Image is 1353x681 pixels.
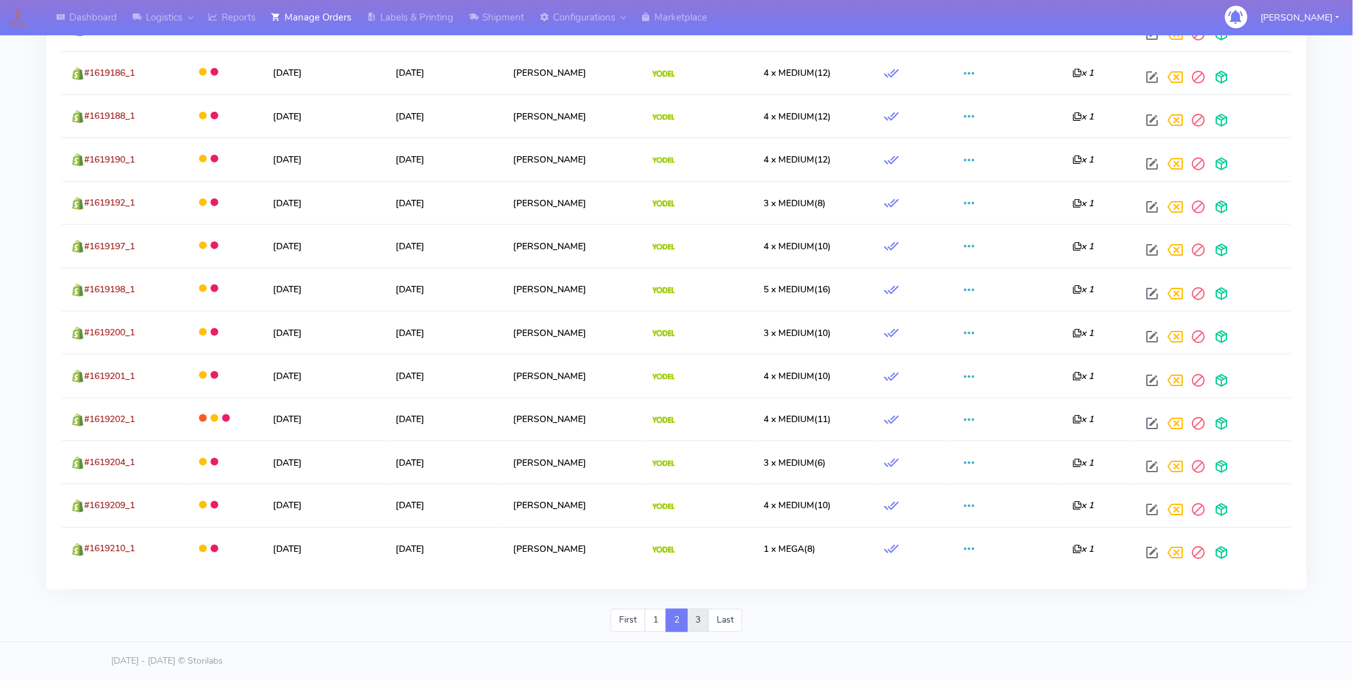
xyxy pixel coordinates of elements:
[503,137,643,181] td: [PERSON_NAME]
[263,311,386,354] td: [DATE]
[1073,327,1094,339] i: x 1
[503,181,643,224] td: [PERSON_NAME]
[503,51,643,94] td: [PERSON_NAME]
[84,110,135,122] span: #1619188_1
[764,500,831,512] span: (10)
[611,609,645,632] a: First
[503,441,643,484] td: [PERSON_NAME]
[386,311,503,354] td: [DATE]
[1073,24,1094,36] i: x 1
[1073,240,1094,252] i: x 1
[1073,283,1094,296] i: x 1
[764,154,831,166] span: (12)
[764,370,831,382] span: (10)
[386,484,503,527] td: [DATE]
[652,114,675,121] img: Yodel
[263,51,386,94] td: [DATE]
[764,370,814,382] span: 4 x MEDIUM
[764,283,831,296] span: (16)
[263,441,386,484] td: [DATE]
[652,287,675,294] img: Yodel
[84,456,135,468] span: #1619204_1
[84,154,135,166] span: #1619190_1
[386,94,503,137] td: [DATE]
[263,398,386,441] td: [DATE]
[84,500,135,512] span: #1619209_1
[386,354,503,397] td: [DATE]
[764,544,804,556] span: 1 x MEGA
[1073,413,1094,425] i: x 1
[84,370,135,382] span: #1619201_1
[503,527,643,570] td: [PERSON_NAME]
[652,244,675,251] img: Yodel
[263,137,386,181] td: [DATE]
[1073,500,1094,512] i: x 1
[1073,197,1094,209] i: x 1
[386,51,503,94] td: [DATE]
[652,71,675,77] img: Yodel
[263,268,386,311] td: [DATE]
[652,374,675,380] img: Yodel
[503,354,643,397] td: [PERSON_NAME]
[687,609,709,632] a: 3
[386,137,503,181] td: [DATE]
[84,197,135,209] span: #1619192_1
[263,94,386,137] td: [DATE]
[386,527,503,570] td: [DATE]
[503,398,643,441] td: [PERSON_NAME]
[84,413,135,425] span: #1619202_1
[84,67,135,79] span: #1619186_1
[84,240,135,252] span: #1619197_1
[764,111,814,123] span: 4 x MEDIUM
[71,197,84,210] img: shopify.png
[764,111,831,123] span: (12)
[386,181,503,224] td: [DATE]
[652,200,675,207] img: Yodel
[764,413,814,425] span: 4 x MEDIUM
[764,67,831,79] span: (12)
[666,609,688,632] a: 2
[764,544,816,556] span: (8)
[84,543,135,555] span: #1619210_1
[263,224,386,267] td: [DATE]
[386,268,503,311] td: [DATE]
[71,111,84,123] img: shopify.png
[764,327,814,339] span: 3 x MEDIUM
[71,370,84,383] img: shopify.png
[71,240,84,253] img: shopify.png
[652,547,675,553] img: Yodel
[652,330,675,337] img: Yodel
[503,311,643,354] td: [PERSON_NAME]
[71,327,84,340] img: shopify.png
[263,484,386,527] td: [DATE]
[652,461,675,467] img: Yodel
[1073,544,1094,556] i: x 1
[503,268,643,311] td: [PERSON_NAME]
[503,484,643,527] td: [PERSON_NAME]
[1073,67,1094,79] i: x 1
[386,441,503,484] td: [DATE]
[71,67,84,80] img: shopify.png
[1073,111,1094,123] i: x 1
[1073,154,1094,166] i: x 1
[764,197,814,209] span: 3 x MEDIUM
[71,154,84,166] img: shopify.png
[71,544,84,556] img: shopify.png
[764,67,814,79] span: 4 x MEDIUM
[645,609,667,632] a: 1
[652,417,675,423] img: Yodel
[652,504,675,510] img: Yodel
[1073,370,1094,382] i: x 1
[84,326,135,339] span: #1619200_1
[84,283,135,296] span: #1619198_1
[764,327,831,339] span: (10)
[764,197,826,209] span: (8)
[764,240,831,252] span: (10)
[386,398,503,441] td: [DATE]
[1252,4,1349,31] button: [PERSON_NAME]
[764,500,814,512] span: 4 x MEDIUM
[71,414,84,427] img: shopify.png
[764,457,814,469] span: 3 x MEDIUM
[1073,457,1094,469] i: x 1
[764,240,814,252] span: 4 x MEDIUM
